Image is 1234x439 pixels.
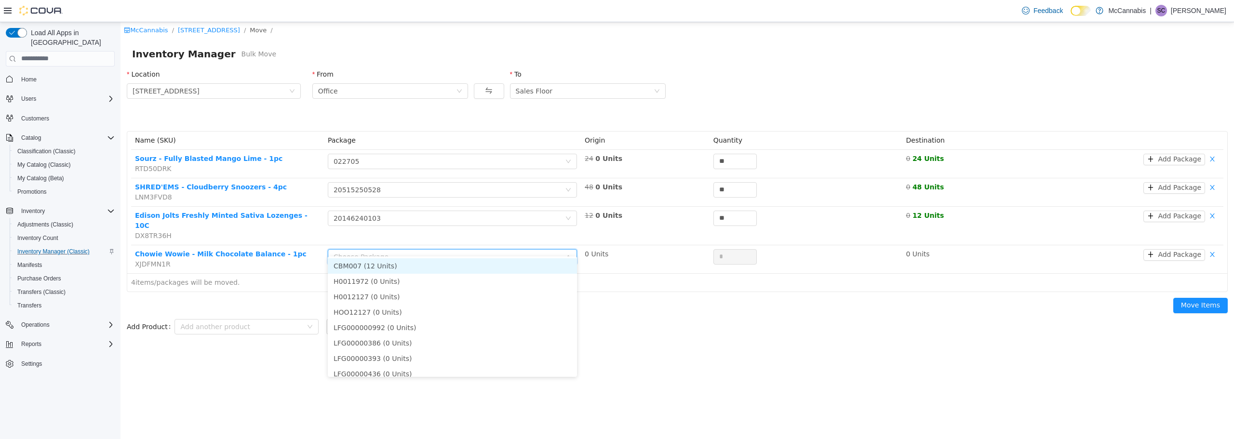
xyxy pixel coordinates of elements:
[1023,160,1085,172] button: icon: plusAdd Package
[13,186,115,198] span: Promotions
[6,48,40,56] label: Location
[1018,1,1067,20] a: Feedback
[1155,5,1167,16] div: Steven Comeau
[17,319,54,331] button: Operations
[17,132,115,144] span: Catalog
[13,259,115,271] span: Manifests
[21,340,41,348] span: Reports
[187,302,192,308] i: icon: down
[786,114,824,122] span: Destination
[464,189,473,197] del: 12
[13,219,77,230] a: Adjustments (Classic)
[21,207,45,215] span: Inventory
[1023,227,1085,239] button: icon: plusAdd Package
[6,68,115,396] nav: Complex example
[2,92,119,106] button: Users
[2,337,119,351] button: Reports
[10,158,119,172] button: My Catalog (Classic)
[336,66,342,73] i: icon: down
[14,143,51,150] span: RTD50DRK
[17,234,58,242] span: Inventory Count
[792,189,824,197] strong: 12 Units
[17,288,66,296] span: Transfers (Classic)
[14,228,186,236] a: Chowie Wowie - Milk Chocolate Balance - 1pc
[17,319,115,331] span: Operations
[3,5,10,11] i: icon: shop
[52,4,54,12] span: /
[1157,5,1166,16] span: SC
[13,186,51,198] a: Promotions
[792,161,824,169] strong: 48 Units
[445,232,451,239] i: icon: down
[192,48,213,56] label: From
[13,146,115,157] span: Classification (Classic)
[1171,5,1226,16] p: [PERSON_NAME]
[21,134,41,142] span: Catalog
[14,133,162,140] a: Sourz - Fully Blasted Mango Lime - 1pc
[198,62,217,76] div: Office
[14,161,166,169] a: SHRED'EMS - Cloudberry Snoozers - 4pc
[207,282,456,298] li: HOO12127 (0 Units)
[10,218,119,231] button: Adjustments (Classic)
[1150,5,1152,16] p: |
[17,248,90,255] span: Inventory Manager (Classic)
[17,338,115,350] span: Reports
[17,113,53,124] a: Customers
[21,115,49,122] span: Customers
[207,329,456,344] li: LFG00000393 (0 Units)
[786,189,790,197] del: 0
[206,297,262,312] button: Add Product
[475,161,502,169] strong: 0 Units
[13,146,80,157] a: Classification (Classic)
[21,76,37,83] span: Home
[207,298,456,313] li: LFG000000992 (0 Units)
[10,258,119,272] button: Manifests
[10,145,119,158] button: Classification (Classic)
[475,189,502,197] strong: 0 Units
[207,344,456,359] li: LFG00000436 (0 Units)
[1071,6,1091,16] input: Dark Mode
[395,62,432,76] div: Sales Floor
[213,132,239,146] div: 022705
[207,313,456,329] li: LFG00000386 (0 Units)
[786,133,790,140] del: 0
[13,173,68,184] a: My Catalog (Beta)
[786,228,809,236] span: 0 Units
[353,61,384,77] button: Swap
[792,133,824,140] strong: 24 Units
[13,259,46,271] a: Manifests
[17,93,40,105] button: Users
[17,358,46,370] a: Settings
[207,236,456,252] li: CBM007 (12 Units)
[2,318,119,332] button: Operations
[129,4,146,12] span: Move
[17,132,45,144] button: Catalog
[13,159,75,171] a: My Catalog (Classic)
[60,300,182,309] div: Add another product
[10,272,119,285] button: Purchase Orders
[14,171,52,179] span: LNM3FVD8
[21,321,50,329] span: Operations
[1023,188,1085,200] button: icon: plusAdd Package
[207,114,235,122] span: Package
[17,358,115,370] span: Settings
[13,232,62,244] a: Inventory Count
[475,133,502,140] strong: 0 Units
[1023,132,1085,143] button: icon: plusAdd Package
[464,133,473,140] del: 24
[593,114,622,122] span: Quantity
[1053,276,1107,291] button: Move Items
[17,161,71,169] span: My Catalog (Classic)
[2,204,119,218] button: Inventory
[17,188,47,196] span: Promotions
[786,161,790,169] del: 0
[21,360,42,368] span: Settings
[27,28,115,47] span: Load All Apps in [GEOGRAPHIC_DATA]
[169,66,174,73] i: icon: down
[1085,160,1099,172] button: icon: close
[17,275,61,282] span: Purchase Orders
[17,261,42,269] span: Manifests
[464,161,473,169] del: 48
[150,4,152,12] span: /
[13,246,115,257] span: Inventory Manager (Classic)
